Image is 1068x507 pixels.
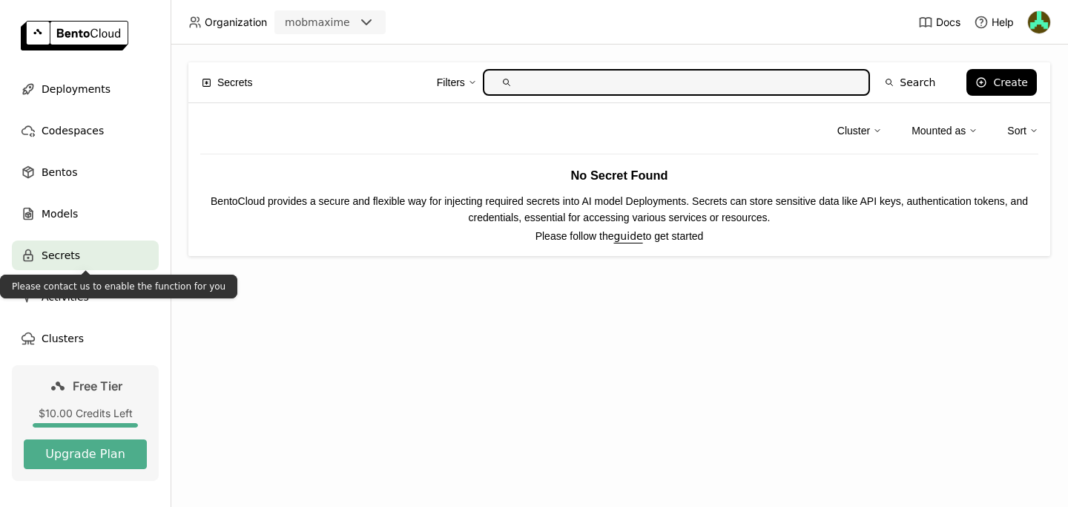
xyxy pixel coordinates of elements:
a: Secrets [12,241,159,270]
span: Secrets [217,74,252,91]
p: BentoCloud provides a secure and flexible way for injecting required secrets into AI model Deploy... [200,193,1038,226]
input: Selected mobmaxime. [352,16,353,30]
p: Please follow the to get started [200,228,1038,244]
div: Cluster [837,122,870,139]
div: Sort [1007,122,1026,139]
a: Deployments [12,74,159,104]
span: Codespaces [42,122,104,140]
div: Create [993,76,1028,88]
div: Help [974,15,1014,30]
span: Free Tier [73,379,122,393]
span: Help [992,16,1014,29]
a: Clusters [12,324,159,353]
button: Search [876,69,944,96]
button: Upgrade Plan [24,439,147,469]
img: Viral Panchal [1028,11,1050,33]
span: Bentos [42,163,77,181]
h3: No Secret Found [200,166,1038,186]
div: mobmaxime [285,15,350,30]
div: Filters [437,67,477,98]
a: guide [613,230,642,242]
span: Organization [205,16,267,29]
div: Sort [1007,115,1038,146]
span: Secrets [42,246,80,264]
div: Mounted as [912,122,966,139]
a: Bentos [12,157,159,187]
a: Docs [918,15,960,30]
div: Cluster [837,115,882,146]
span: Deployments [42,80,111,98]
button: Create [966,69,1037,96]
div: $10.00 Credits Left [24,407,147,420]
span: Models [42,205,78,223]
a: Models [12,199,159,229]
div: Mounted as [912,115,978,146]
div: Filters [437,74,465,91]
img: logo [21,21,128,50]
span: Clusters [42,330,84,347]
a: Free Tier$10.00 Credits LeftUpgrade Plan [12,365,159,481]
span: Docs [936,16,960,29]
a: Codespaces [12,116,159,145]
